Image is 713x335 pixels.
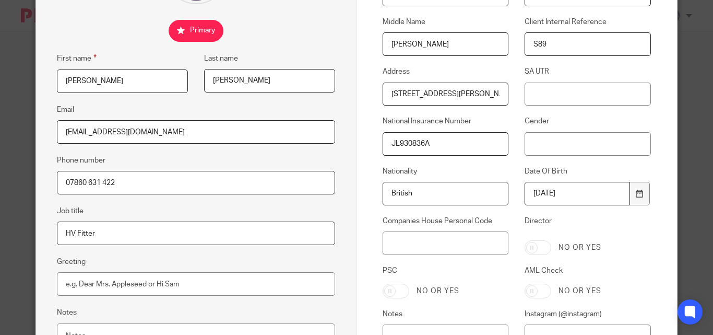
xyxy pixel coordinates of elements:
[57,257,86,267] label: Greeting
[525,66,650,77] label: SA UTR
[57,272,335,296] input: e.g. Dear Mrs. Appleseed or Hi Sam
[57,206,84,216] label: Job title
[558,242,601,253] label: No or yes
[57,307,77,318] label: Notes
[383,166,508,177] label: Nationality
[525,265,650,276] label: AML Check
[204,53,238,64] label: Last name
[383,17,508,27] label: Middle Name
[525,216,650,233] label: Director
[383,309,508,319] label: Notes
[57,155,105,166] label: Phone number
[383,116,508,126] label: National Insurance Number
[383,66,508,77] label: Address
[525,17,650,27] label: Client Internal Reference
[558,286,601,296] label: No or yes
[525,166,650,177] label: Date Of Birth
[57,52,97,64] label: First name
[57,105,74,115] label: Email
[525,182,629,205] input: YYYY-MM-DD
[383,265,508,276] label: PSC
[417,286,459,296] label: No or yes
[525,116,650,126] label: Gender
[383,216,508,226] label: Companies House Personal Code
[525,309,650,319] label: Instagram (@instagram)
